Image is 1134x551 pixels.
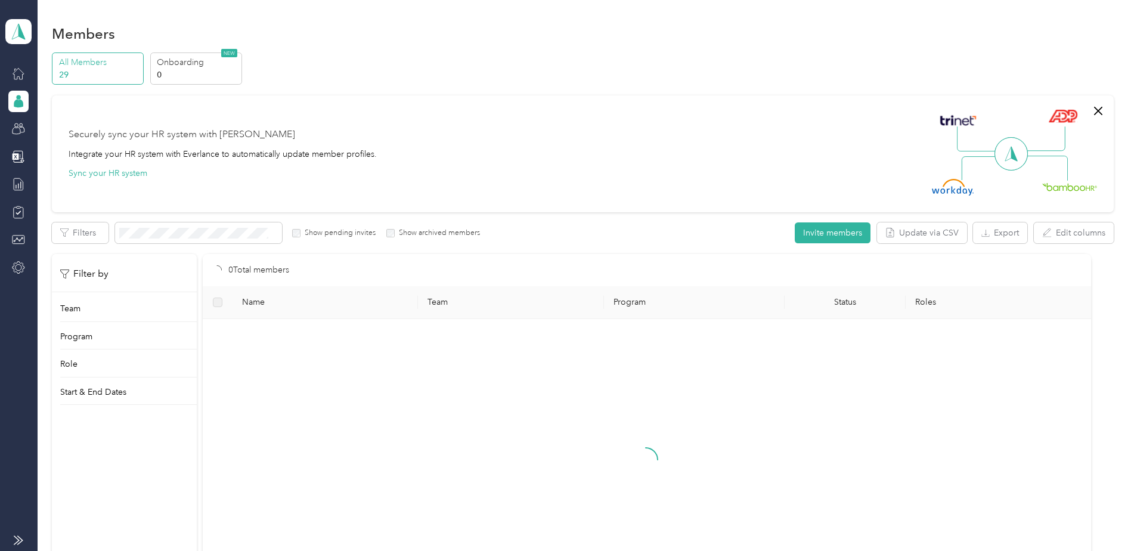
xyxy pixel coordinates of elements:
th: Status [785,286,905,319]
label: Show pending invites [300,228,376,239]
th: Name [233,286,418,319]
button: Edit columns [1034,222,1114,243]
p: Onboarding [157,56,238,69]
img: Line Right Up [1024,126,1065,151]
button: Filters [52,222,109,243]
label: Show archived members [395,228,480,239]
button: Update via CSV [877,222,967,243]
iframe: Everlance-gr Chat Button Frame [1067,484,1134,551]
p: All Members [59,56,140,69]
div: Securely sync your HR system with [PERSON_NAME] [69,128,295,142]
span: NEW [221,49,237,57]
p: Start & End Dates [60,386,126,398]
div: Integrate your HR system with Everlance to automatically update member profiles. [69,148,377,160]
img: Line Left Up [957,126,999,152]
img: Trinet [937,112,979,129]
button: Sync your HR system [69,167,147,179]
th: Team [418,286,603,319]
img: ADP [1048,109,1077,123]
img: Workday [932,179,974,196]
th: Program [604,286,785,319]
img: Line Right Down [1026,156,1068,181]
h1: Members [52,27,115,40]
p: 0 [157,69,238,81]
p: Role [60,358,78,370]
p: 29 [59,69,140,81]
p: Filter by [60,267,109,281]
button: Invite members [795,222,870,243]
p: 0 Total members [228,264,289,277]
th: Roles [906,286,1092,319]
button: Export [973,222,1027,243]
p: Team [60,302,80,315]
img: Line Left Down [961,156,1003,180]
img: BambooHR [1042,182,1097,191]
p: Program [60,330,92,343]
span: Name [242,297,408,307]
